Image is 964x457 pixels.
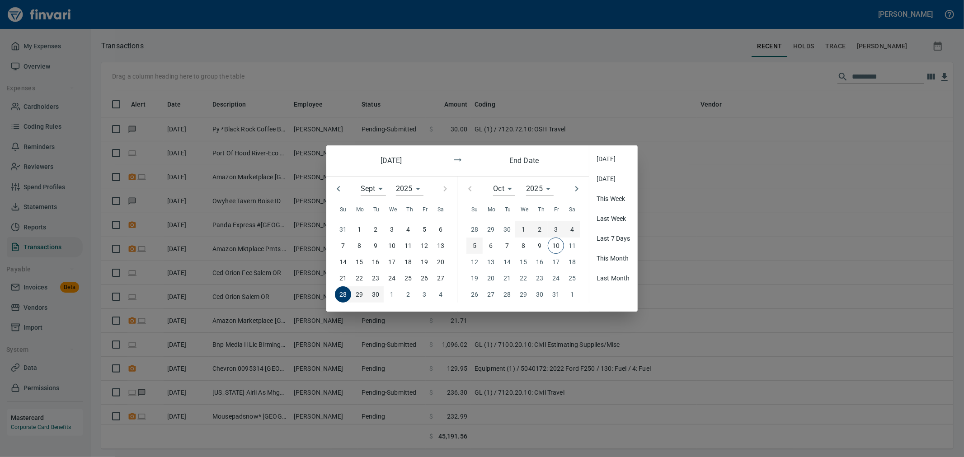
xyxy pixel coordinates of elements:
[384,238,400,254] button: 10
[522,224,525,234] p: 1
[384,270,400,286] button: 24
[384,221,400,238] button: 3
[396,182,423,196] div: 2025
[372,273,379,283] p: 23
[404,241,412,251] p: 11
[488,205,495,215] span: Mo
[569,205,575,215] span: Sa
[416,270,433,286] button: 26
[400,221,416,238] button: 4
[439,224,442,234] p: 6
[390,224,394,234] p: 3
[538,241,541,251] p: 9
[531,238,548,254] button: 9
[388,241,395,251] p: 10
[341,241,345,251] p: 7
[351,238,367,254] button: 8
[505,205,511,215] span: Tu
[367,221,384,238] button: 2
[489,241,493,251] p: 6
[483,238,499,254] button: 6
[589,149,638,169] div: [DATE]
[335,286,351,303] button: 28
[597,254,630,263] span: This Month
[526,182,554,196] div: 2025
[597,234,630,243] span: Last 7 Days
[548,221,564,238] button: 3
[351,221,367,238] button: 1
[388,257,395,267] p: 17
[554,205,559,215] span: Fr
[538,224,541,234] p: 2
[548,238,564,254] button: 10
[423,205,428,215] span: Fr
[356,273,363,283] p: 22
[421,273,428,283] p: 26
[521,205,528,215] span: We
[515,238,531,254] button: 8
[356,289,363,299] p: 29
[491,154,557,167] h6: End Date
[358,154,424,167] h6: [DATE]
[400,254,416,270] button: 18
[416,238,433,254] button: 12
[597,274,630,283] span: Last Month
[473,241,476,251] p: 5
[389,205,397,215] span: We
[437,205,444,215] span: Sa
[589,248,638,268] div: This Month
[339,273,347,283] p: 21
[356,205,364,215] span: Mo
[437,273,444,283] p: 27
[372,257,379,267] p: 16
[400,238,416,254] button: 11
[384,254,400,270] button: 17
[589,169,638,189] div: [DATE]
[356,257,363,267] p: 15
[357,241,361,251] p: 8
[423,224,426,234] p: 5
[437,257,444,267] p: 20
[589,189,638,209] div: This Week
[416,221,433,238] button: 5
[372,289,379,299] p: 30
[404,273,412,283] p: 25
[361,182,386,196] div: Sept
[335,254,351,270] button: 14
[400,270,416,286] button: 25
[335,270,351,286] button: 21
[493,182,515,196] div: Oct
[597,154,630,163] span: [DATE]
[374,241,377,251] p: 9
[570,224,574,234] p: 4
[404,257,412,267] p: 18
[589,228,638,248] div: Last 7 Days
[515,221,531,238] button: 1
[597,194,630,203] span: This Week
[421,257,428,267] p: 19
[499,238,515,254] button: 7
[339,257,347,267] p: 14
[367,238,384,254] button: 9
[554,224,558,234] p: 3
[367,270,384,286] button: 23
[407,205,413,215] span: Th
[597,214,630,223] span: Last Week
[437,241,444,251] p: 13
[538,205,545,215] span: Th
[466,238,483,254] button: 5
[597,174,630,183] span: [DATE]
[433,270,449,286] button: 27
[505,241,509,251] p: 7
[339,289,347,299] p: 28
[367,286,384,303] button: 30
[357,224,361,234] p: 1
[421,241,428,251] p: 12
[471,205,478,215] span: Su
[373,205,379,215] span: Tu
[589,209,638,228] div: Last Week
[351,286,367,303] button: 29
[433,238,449,254] button: 13
[433,254,449,270] button: 20
[564,221,580,238] button: 4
